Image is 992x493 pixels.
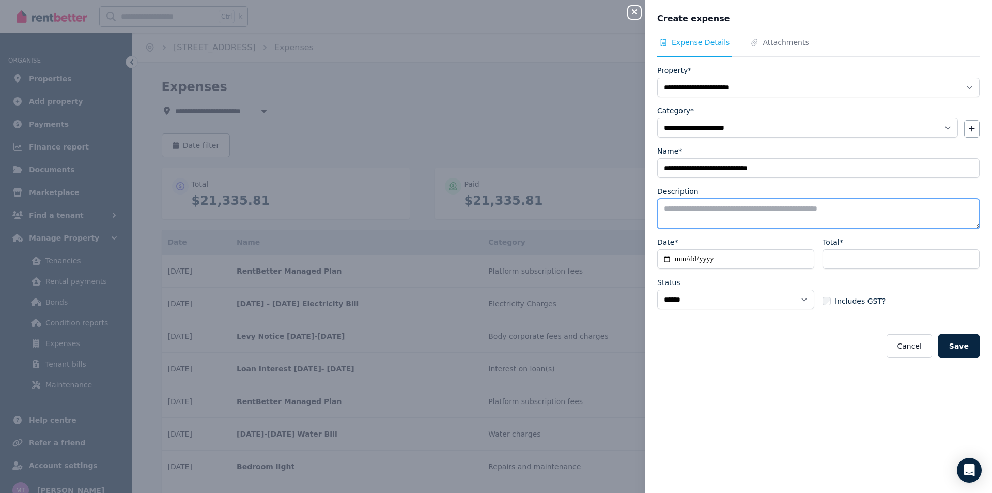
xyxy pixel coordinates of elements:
[657,237,678,247] label: Date*
[823,237,843,247] label: Total*
[657,277,680,288] label: Status
[938,334,980,358] button: Save
[657,65,691,76] label: Property*
[657,186,699,197] label: Description
[957,458,982,483] div: Open Intercom Messenger
[657,146,682,156] label: Name*
[657,37,980,57] nav: Tabs
[823,297,831,305] input: Includes GST?
[657,12,730,25] span: Create expense
[672,37,730,48] span: Expense Details
[763,37,809,48] span: Attachments
[887,334,932,358] button: Cancel
[657,106,694,116] label: Category*
[835,296,886,306] span: Includes GST?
